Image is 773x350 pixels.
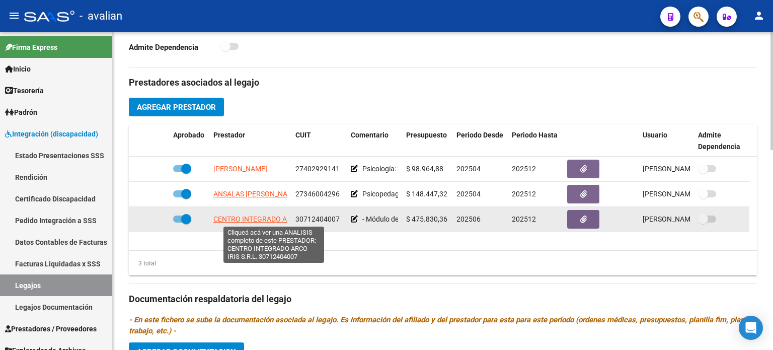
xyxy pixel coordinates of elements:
[80,5,122,27] span: - avalian
[129,292,757,306] h3: Documentación respaldatoria del legajo
[5,323,97,334] span: Prestadores / Proveedores
[173,131,204,139] span: Aprobado
[512,165,536,173] span: 202512
[213,190,299,198] span: ANSALAS [PERSON_NAME]
[129,315,754,335] i: - En este fichero se sube la documentación asociada al legajo. Es información del afiliado y del ...
[295,190,340,198] span: 27346004296
[512,131,558,139] span: Periodo Hasta
[694,124,749,158] datatable-header-cell: Admite Dependencia
[456,190,481,198] span: 202504
[129,98,224,116] button: Agregar Prestador
[295,131,311,139] span: CUIT
[508,124,563,158] datatable-header-cell: Periodo Hasta
[291,124,347,158] datatable-header-cell: CUIT
[452,124,508,158] datatable-header-cell: Periodo Desde
[643,165,722,173] span: [PERSON_NAME] [DATE]
[137,103,216,112] span: Agregar Prestador
[643,190,722,198] span: [PERSON_NAME] [DATE]
[643,215,722,223] span: [PERSON_NAME] [DATE]
[5,63,31,75] span: Inicio
[129,42,220,53] p: Admite Dependencia
[362,190,484,198] span: Psicopedagogía: 3 sesiones semanales
[512,190,536,198] span: 202512
[753,10,765,22] mat-icon: person
[362,215,768,223] span: - Módulo de apoyo a la integración escolar equipo - Centro Integrado Arco Iris SRL (nro. de prest...
[698,131,740,151] span: Admite Dependencia
[129,76,757,90] h3: Prestadores asociados al legajo
[213,215,335,223] span: CENTRO INTEGRADO ARCO IRIS S.R.L.
[512,215,536,223] span: 202512
[406,215,447,223] span: $ 475.830,36
[351,131,389,139] span: Comentario
[739,316,763,340] div: Open Intercom Messenger
[362,165,466,173] span: Psicología: 2 sesiones semanales
[456,165,481,173] span: 202504
[5,107,37,118] span: Padrón
[406,131,447,139] span: Presupuesto
[129,258,156,269] div: 3 total
[209,124,291,158] datatable-header-cell: Prestador
[406,190,447,198] span: $ 148.447,32
[643,131,667,139] span: Usuario
[402,124,452,158] datatable-header-cell: Presupuesto
[5,85,44,96] span: Tesorería
[169,124,209,158] datatable-header-cell: Aprobado
[406,165,443,173] span: $ 98.964,88
[456,131,503,139] span: Periodo Desde
[295,215,340,223] span: 30712404007
[639,124,694,158] datatable-header-cell: Usuario
[213,165,267,173] span: [PERSON_NAME]
[295,165,340,173] span: 27402929141
[213,131,245,139] span: Prestador
[5,128,98,139] span: Integración (discapacidad)
[8,10,20,22] mat-icon: menu
[347,124,402,158] datatable-header-cell: Comentario
[5,42,57,53] span: Firma Express
[456,215,481,223] span: 202506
